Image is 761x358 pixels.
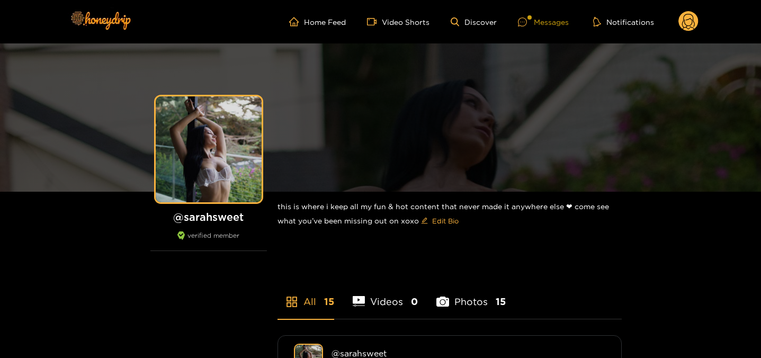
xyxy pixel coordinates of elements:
[421,217,428,225] span: edit
[353,271,418,319] li: Videos
[367,17,382,26] span: video-camera
[285,296,298,308] span: appstore
[332,348,605,358] div: @ sarahsweet
[590,16,657,27] button: Notifications
[150,231,267,251] div: verified member
[324,295,334,308] span: 15
[150,210,267,223] h1: @ sarahsweet
[289,17,304,26] span: home
[496,295,506,308] span: 15
[436,271,506,319] li: Photos
[419,212,461,229] button: editEdit Bio
[289,17,346,26] a: Home Feed
[367,17,429,26] a: Video Shorts
[277,192,622,238] div: this is where i keep all my fun & hot content that never made it anywhere else ❤︎︎ come see what ...
[277,271,334,319] li: All
[518,16,569,28] div: Messages
[451,17,497,26] a: Discover
[432,216,459,226] span: Edit Bio
[411,295,418,308] span: 0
